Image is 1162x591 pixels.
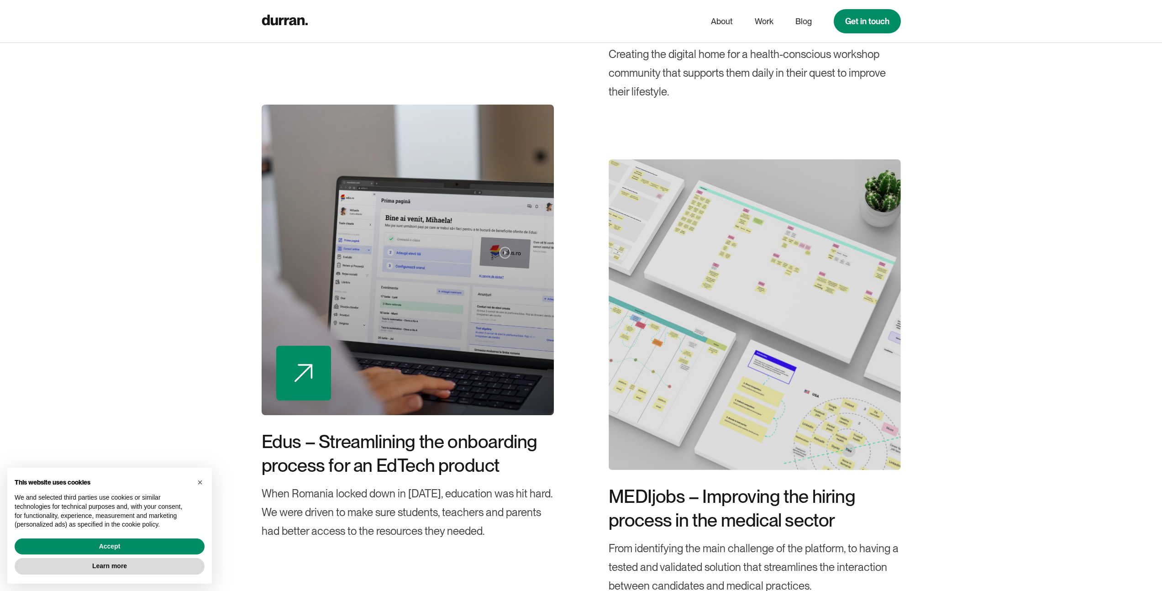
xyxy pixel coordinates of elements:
a: Edus – Streamlining the onboarding process for an EdTech productWhen Romania locked down in [DATE... [262,105,554,540]
div: MEDIjobs – Improving the hiring process in the medical sector [609,485,901,532]
button: Learn more [15,558,205,575]
a: About [711,13,733,30]
a: Blog [795,13,812,30]
a: Get in touch [834,9,901,33]
a: Work [755,13,773,30]
div: Edus – Streamlining the onboarding process for an EdTech product [262,430,554,477]
a: home [262,12,308,30]
div: Creating the digital home for a health-conscious workshop community that supports them daily in t... [609,45,901,101]
p: We and selected third parties use cookies or similar technologies for technical purposes and, wit... [15,493,190,529]
button: Accept [15,538,205,555]
span: × [197,477,203,487]
div: When Romania locked down in [DATE], education was hit hard. We were driven to make sure students,... [262,485,554,540]
button: Close this notice [193,475,207,490]
h2: This website uses cookies [15,479,190,486]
